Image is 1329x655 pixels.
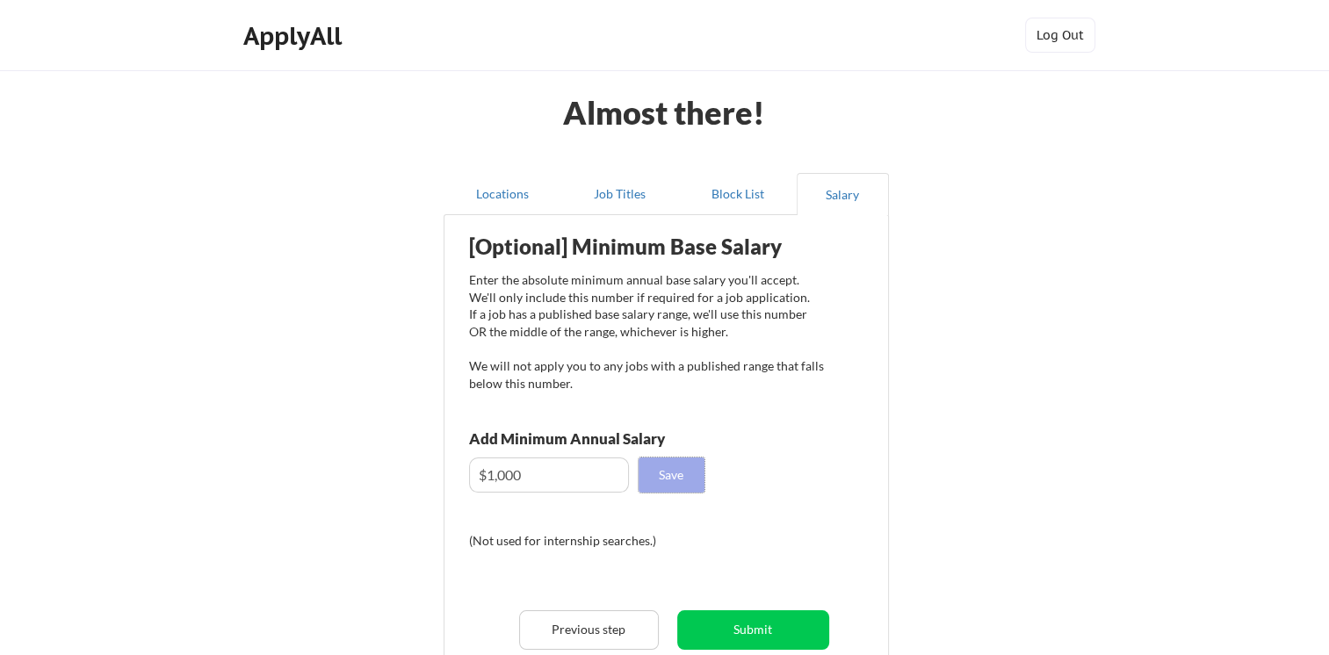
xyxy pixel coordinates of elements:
[541,97,786,128] div: Almost there!
[469,271,824,392] div: Enter the absolute minimum annual base salary you'll accept. We'll only include this number if re...
[561,173,679,215] button: Job Titles
[469,532,707,550] div: (Not used for internship searches.)
[469,457,629,493] input: E.g. $100,000
[469,236,824,257] div: [Optional] Minimum Base Salary
[519,610,659,650] button: Previous step
[639,457,704,493] button: Save
[797,173,889,215] button: Salary
[677,610,829,650] button: Submit
[469,431,743,446] div: Add Minimum Annual Salary
[243,21,347,51] div: ApplyAll
[679,173,797,215] button: Block List
[1025,18,1095,53] button: Log Out
[444,173,561,215] button: Locations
